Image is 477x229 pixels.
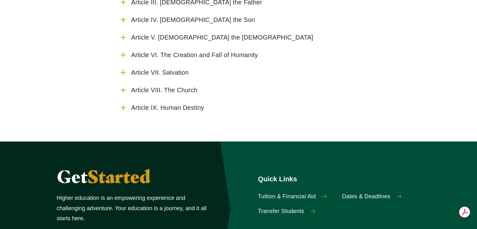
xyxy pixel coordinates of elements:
[131,86,197,94] span: Article VIII. The Church
[131,51,258,59] span: Article VI. The Creation and Fall of Humanity
[57,167,208,187] h2: Get
[131,16,255,24] span: Article IV. [DEMOGRAPHIC_DATA] the Son
[131,104,204,112] span: Article IX. Human Destiny
[87,166,151,187] span: Started
[258,208,305,215] span: Transfer Students
[258,208,337,215] a: Transfer Students
[342,193,421,200] a: Dates & Deadlines
[258,174,421,184] h5: Quick Links
[131,34,313,41] span: Article V. [DEMOGRAPHIC_DATA] the [DEMOGRAPHIC_DATA]
[57,193,208,223] p: Higher education is an empowering experience and challenging adventure. Your education is a journ...
[131,69,188,77] span: Article VII. Salvation
[258,193,316,200] span: Tuition & Financial Aid
[342,193,390,200] span: Dates & Deadlines
[258,193,337,200] a: Tuition & Financial Aid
